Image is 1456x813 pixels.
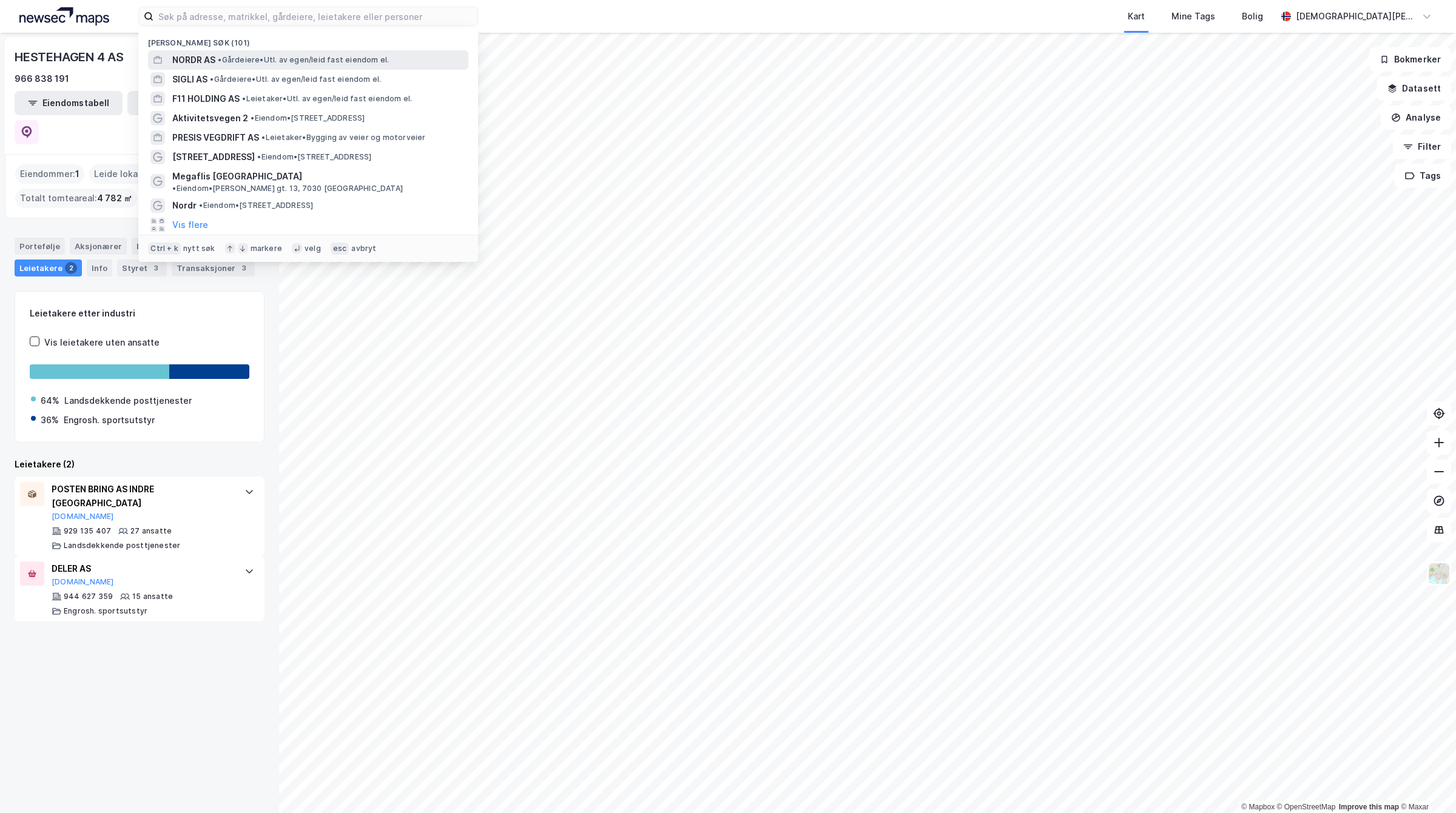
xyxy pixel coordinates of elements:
[257,152,261,161] span: •
[150,262,162,274] div: 3
[127,91,235,115] button: Leietakertabell
[1171,9,1215,24] div: Mine Tags
[52,577,114,587] button: [DOMAIN_NAME]
[52,561,232,576] div: DELER AS
[257,152,371,162] span: Eiendom • [STREET_ADDRESS]
[64,541,180,550] div: Landsdekkende posttjenester
[172,184,403,193] span: Eiendom • [PERSON_NAME] gt. 13, 7030 [GEOGRAPHIC_DATA]
[172,150,255,164] span: [STREET_ADDRESS]
[1427,562,1451,585] img: Z
[172,130,259,145] span: PRESIS VEGDRIFT AS
[132,238,206,255] div: Eiendommer
[1381,105,1451,130] button: Analyse
[1339,803,1399,811] a: Improve this map
[153,7,477,25] input: Søk på adresse, matrikkel, gårdeiere, leietakere eller personer
[1393,135,1451,159] button: Filter
[199,201,203,210] span: •
[64,393,192,408] div: Landsdekkende posttjenester
[172,198,197,213] span: Nordr
[15,47,126,67] div: HESTEHAGEN 4 AS
[251,113,365,123] span: Eiendom • [STREET_ADDRESS]
[64,413,155,427] div: Engrosh. sportsutstyr
[44,335,160,350] div: Vis leietakere uten ansatte
[351,244,376,253] div: avbryt
[64,606,147,616] div: Engrosh. sportsutstyr
[52,482,232,511] div: POSTEN BRING AS INDRE [GEOGRAPHIC_DATA]
[1241,803,1275,811] a: Mapbox
[172,184,176,193] span: •
[305,244,321,253] div: velg
[138,28,478,50] div: [PERSON_NAME] søk (101)
[70,238,127,255] div: Aksjonærer
[41,393,59,408] div: 64%
[64,592,113,601] div: 944 627 359
[251,244,282,253] div: markere
[117,259,167,276] div: Styret
[75,167,79,181] span: 1
[15,259,82,276] div: Leietakere
[1242,9,1263,24] div: Bolig
[218,55,221,64] span: •
[148,243,181,255] div: Ctrl + k
[15,164,84,184] div: Eiendommer :
[89,164,177,184] div: Leide lokasjoner :
[1277,803,1336,811] a: OpenStreetMap
[64,526,111,536] div: 929 135 407
[261,133,425,142] span: Leietaker • Bygging av veier og motorveier
[130,526,172,536] div: 27 ansatte
[210,75,381,84] span: Gårdeiere • Utl. av egen/leid fast eiendom el.
[1395,164,1451,188] button: Tags
[132,592,173,601] div: 15 ansatte
[30,306,249,321] div: Leietakere etter industri
[1377,76,1451,101] button: Datasett
[1296,9,1417,24] div: [DEMOGRAPHIC_DATA][PERSON_NAME]
[15,457,265,472] div: Leietakere (2)
[65,262,77,274] div: 2
[199,201,313,210] span: Eiendom • [STREET_ADDRESS]
[238,262,250,274] div: 3
[52,512,114,521] button: [DOMAIN_NAME]
[261,133,265,142] span: •
[172,92,240,106] span: F11 HOLDING AS
[15,238,65,255] div: Portefølje
[15,189,137,208] div: Totalt tomteareal :
[218,55,389,65] span: Gårdeiere • Utl. av egen/leid fast eiendom el.
[1128,9,1145,24] div: Kart
[251,113,254,122] span: •
[242,94,246,103] span: •
[172,259,255,276] div: Transaksjoner
[172,53,215,67] span: NORDR AS
[1369,47,1451,72] button: Bokmerker
[210,75,214,84] span: •
[331,243,349,255] div: esc
[242,94,412,104] span: Leietaker • Utl. av egen/leid fast eiendom el.
[183,244,215,253] div: nytt søk
[15,91,123,115] button: Eiendomstabell
[1395,755,1456,813] iframe: Chat Widget
[172,218,208,232] button: Vis flere
[172,72,207,87] span: SIGLI AS
[41,413,59,427] div: 36%
[87,259,112,276] div: Info
[97,191,132,206] span: 4 782 ㎡
[15,72,69,86] div: 966 838 191
[19,7,109,25] img: logo.a4113a55bc3d86da70a041830d287a7e.svg
[172,111,248,125] span: Aktivitetsvegen 2
[172,169,302,184] span: Megaflis [GEOGRAPHIC_DATA]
